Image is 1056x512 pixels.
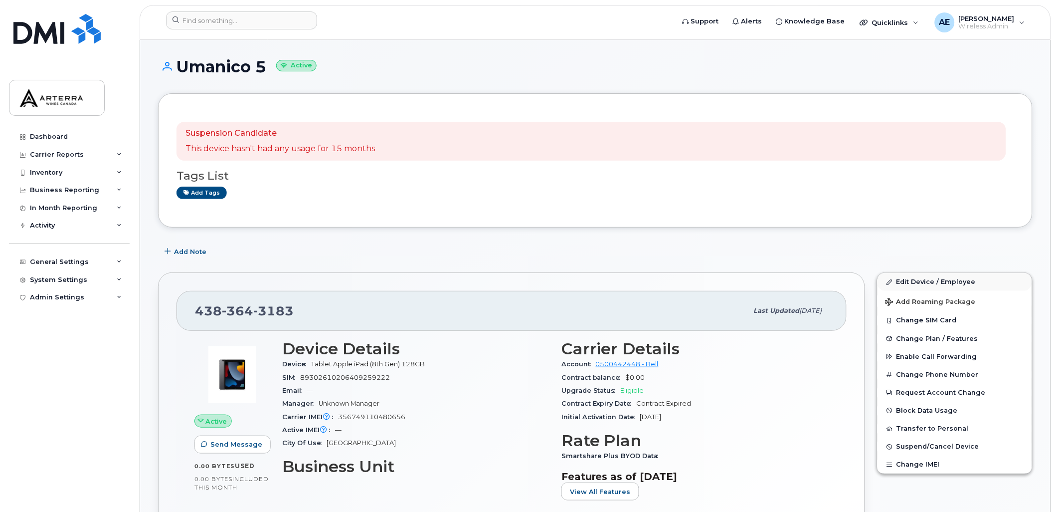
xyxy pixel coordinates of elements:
[185,143,375,155] p: This device hasn't had any usage for 15 months
[878,311,1032,329] button: Change SIM Card
[176,170,1014,182] h3: Tags List
[282,458,549,476] h3: Business Unit
[276,60,317,71] small: Active
[282,439,327,447] span: City Of Use
[327,439,396,447] span: [GEOGRAPHIC_DATA]
[561,387,621,394] span: Upgrade Status
[194,475,269,492] span: included this month
[640,413,662,421] span: [DATE]
[561,483,639,501] button: View All Features
[335,426,342,434] span: —
[878,402,1032,420] button: Block Data Usage
[174,247,206,256] span: Add Note
[878,438,1032,456] button: Suspend/Cancel Device
[596,360,659,368] a: 0500442448 - Bell
[878,366,1032,384] button: Change Phone Number
[185,128,375,139] p: Suspension Candidate
[194,476,232,483] span: 0.00 Bytes
[754,307,800,314] span: Last updated
[561,360,596,368] span: Account
[621,387,644,394] span: Eligible
[561,400,637,407] span: Contract Expiry Date
[878,273,1032,291] a: Edit Device / Employee
[311,360,425,368] span: Tablet Apple iPad (8th Gen) 128GB
[282,360,311,368] span: Device
[282,374,300,381] span: SIM
[878,330,1032,348] button: Change Plan / Features
[222,303,253,318] span: 364
[282,400,319,407] span: Manager
[176,187,227,199] a: Add tags
[235,462,255,470] span: used
[561,471,829,483] h3: Features as of [DATE]
[878,420,1032,438] button: Transfer to Personal
[561,413,640,421] span: Initial Activation Date
[282,426,335,434] span: Active IMEI
[282,387,307,394] span: Email
[195,303,294,318] span: 438
[319,400,379,407] span: Unknown Manager
[202,345,262,405] img: image20231002-3703462-d9dxlv.jpeg
[300,374,390,381] span: 89302610206409259222
[206,417,227,426] span: Active
[561,432,829,450] h3: Rate Plan
[282,413,338,421] span: Carrier IMEI
[338,413,405,421] span: 356749110480656
[194,436,271,454] button: Send Message
[885,298,976,307] span: Add Roaming Package
[561,452,664,460] span: Smartshare Plus BYOD Data
[194,463,235,470] span: 0.00 Bytes
[878,291,1032,311] button: Add Roaming Package
[210,440,262,449] span: Send Message
[637,400,692,407] span: Contract Expired
[896,443,979,451] span: Suspend/Cancel Device
[800,307,822,314] span: [DATE]
[896,335,978,342] span: Change Plan / Features
[561,340,829,358] h3: Carrier Details
[158,58,1033,75] h1: Umanico 5
[878,456,1032,474] button: Change IMEI
[896,353,977,360] span: Enable Call Forwarding
[307,387,313,394] span: —
[626,374,645,381] span: $0.00
[878,348,1032,366] button: Enable Call Forwarding
[570,487,631,497] span: View All Features
[561,374,626,381] span: Contract balance
[878,384,1032,402] button: Request Account Change
[158,243,215,260] button: Add Note
[282,340,549,358] h3: Device Details
[253,303,294,318] span: 3183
